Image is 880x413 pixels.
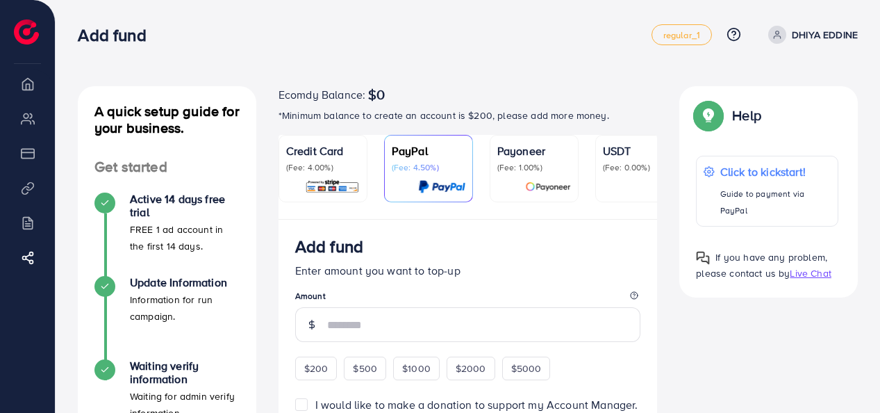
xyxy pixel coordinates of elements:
[78,25,157,45] h3: Add fund
[497,162,571,173] p: (Fee: 1.00%)
[305,179,360,195] img: card
[286,162,360,173] p: (Fee: 4.00%)
[696,250,827,280] span: If you have any problem, please contact us by
[130,221,240,254] p: FREE 1 ad account in the first 14 days.
[279,107,658,124] p: *Minimum balance to create an account is $200, please add more money.
[353,362,377,375] span: $500
[130,359,240,386] h4: Waiting verify information
[304,362,329,375] span: $200
[497,143,571,159] p: Payoneer
[295,290,641,307] legend: Amount
[603,162,676,173] p: (Fee: 0.00%)
[402,362,431,375] span: $1000
[763,26,858,44] a: DHIYA EDDINE
[663,31,700,40] span: regular_1
[392,143,465,159] p: PayPal
[78,276,256,359] li: Update Information
[511,362,542,375] span: $5000
[14,19,39,44] img: logo
[525,179,571,195] img: card
[295,262,641,279] p: Enter amount you want to top-up
[792,26,858,43] p: DHIYA EDDINE
[651,24,712,45] a: regular_1
[130,291,240,325] p: Information for run campaign.
[78,193,256,276] li: Active 14 days free trial
[392,162,465,173] p: (Fee: 4.50%)
[790,266,831,280] span: Live Chat
[368,86,385,103] span: $0
[295,236,363,257] h3: Add fund
[286,143,360,159] p: Credit Card
[418,179,465,195] img: card
[456,362,486,375] span: $2000
[732,107,761,124] p: Help
[720,163,831,180] p: Click to kickstart!
[696,251,710,265] img: Popup guide
[78,159,256,176] h4: Get started
[603,143,676,159] p: USDT
[279,86,365,103] span: Ecomdy Balance:
[130,193,240,219] h4: Active 14 days free trial
[720,186,831,219] p: Guide to payment via PayPal
[78,103,256,136] h4: A quick setup guide for your business.
[315,397,638,412] span: I would like to make a donation to support my Account Manager.
[696,103,721,128] img: Popup guide
[130,276,240,289] h4: Update Information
